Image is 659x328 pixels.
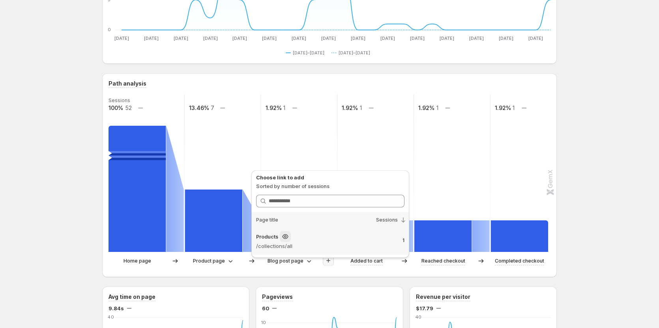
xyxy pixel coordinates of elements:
span: 9.84s [109,304,124,312]
text: [DATE] [469,35,484,41]
text: 1 [436,104,438,111]
text: 13.46% [189,104,209,111]
span: [DATE]–[DATE] [339,50,370,56]
text: [DATE] [203,35,218,41]
p: Sorted by number of sessions [256,182,404,190]
p: Home page [124,257,151,265]
text: 52 [125,104,132,111]
p: Products [256,233,278,240]
text: [DATE] [440,35,454,41]
text: 1.92% [266,104,282,111]
p: 1 [403,237,404,244]
text: 10 [261,320,266,325]
text: [DATE] [410,35,425,41]
text: [DATE] [528,35,543,41]
text: [DATE] [114,35,129,41]
path: Product page-6f76c,021d,684,537a: 7 [185,190,242,252]
text: 40 [108,314,114,320]
h3: Path analysis [109,80,146,88]
text: [DATE] [232,35,247,41]
h3: Pageviews [262,293,293,301]
text: [DATE] [380,35,395,41]
p: Product page [193,257,225,265]
span: [DATE]–[DATE] [293,50,324,56]
span: Page title [256,217,278,223]
text: Sessions [109,97,130,103]
p: Choose link to add [256,173,404,181]
text: 100% [109,104,123,111]
text: 1 [360,104,362,111]
text: 1.92% [495,104,511,111]
text: [DATE] [262,35,277,41]
text: 7 [211,104,214,111]
h3: Avg time on page [109,293,155,301]
text: [DATE] [292,35,306,41]
p: Completed checkout [495,257,544,265]
text: 1.92% [342,104,358,111]
text: [DATE] [499,35,513,41]
p: Blog post page [268,257,303,265]
text: 1 [513,104,515,111]
text: [DATE] [321,35,336,41]
p: Added to cart [350,257,383,265]
p: /collections/all [256,242,396,250]
text: 1 [283,104,285,111]
text: 40 [415,314,421,320]
text: [DATE] [174,35,188,41]
h3: Revenue per visitor [416,293,470,301]
text: [DATE] [351,35,365,41]
text: 1.92% [418,104,434,111]
button: [DATE]–[DATE] [331,48,373,58]
p: Reached checkout [421,257,465,265]
text: 0 [108,27,111,32]
span: Sessions [376,217,398,223]
text: [DATE] [144,35,159,41]
span: $17.79 [416,304,433,312]
button: [DATE]–[DATE] [286,48,328,58]
span: 60 [262,304,269,312]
